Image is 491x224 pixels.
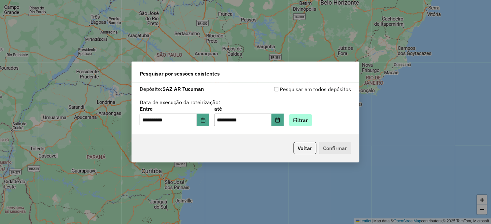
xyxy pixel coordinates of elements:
[294,142,316,154] button: Voltar
[214,105,284,113] label: até
[140,98,220,106] label: Data de execução da roteirização:
[289,114,312,126] button: Filtrar
[140,105,209,113] label: Entre
[272,114,284,127] button: Choose Date
[162,86,204,92] strong: SAZ AR Tucuman
[197,114,209,127] button: Choose Date
[140,85,204,93] label: Depósito:
[140,70,220,77] span: Pesquisar por sessões existentes
[245,85,351,93] div: Pesquisar em todos depósitos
